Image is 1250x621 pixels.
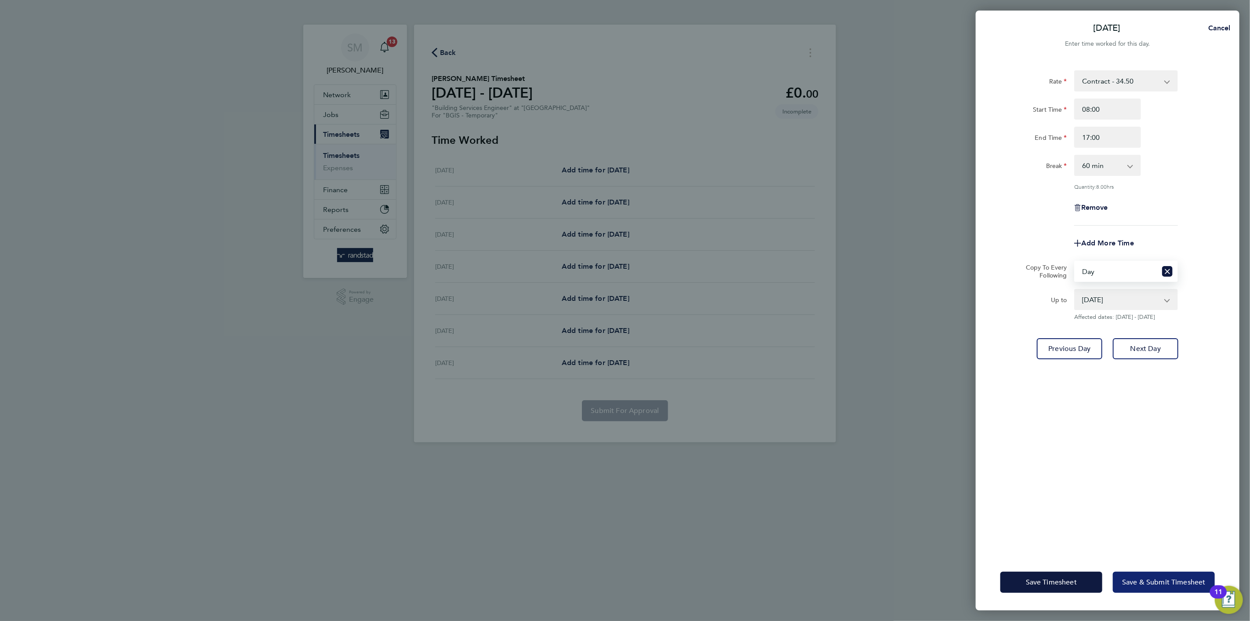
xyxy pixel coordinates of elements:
[1194,19,1239,37] button: Cancel
[1000,572,1102,593] button: Save Timesheet
[1113,572,1215,593] button: Save & Submit Timesheet
[1049,77,1067,88] label: Rate
[1074,204,1108,211] button: Remove
[1049,344,1091,353] span: Previous Day
[1074,240,1134,247] button: Add More Time
[1026,578,1077,587] span: Save Timesheet
[1037,338,1102,359] button: Previous Day
[1214,592,1222,603] div: 11
[1074,127,1141,148] input: E.g. 18:00
[1206,24,1231,32] span: Cancel
[1113,338,1178,359] button: Next Day
[1046,162,1067,172] label: Break
[1130,344,1161,353] span: Next Day
[1081,239,1134,247] span: Add More Time
[1122,578,1206,587] span: Save & Submit Timesheet
[1033,106,1067,116] label: Start Time
[976,39,1239,49] div: Enter time worked for this day.
[1094,22,1121,34] p: [DATE]
[1074,314,1178,321] span: Affected dates: [DATE] - [DATE]
[1051,296,1067,307] label: Up to
[1096,183,1107,190] span: 8.00
[1215,586,1243,614] button: Open Resource Center, 11 new notifications
[1074,183,1178,190] div: Quantity: hrs
[1162,262,1173,281] button: Reset selection
[1035,134,1067,144] label: End Time
[1074,99,1141,120] input: E.g. 08:00
[1019,263,1067,279] label: Copy To Every Following
[1081,203,1108,212] span: Remove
